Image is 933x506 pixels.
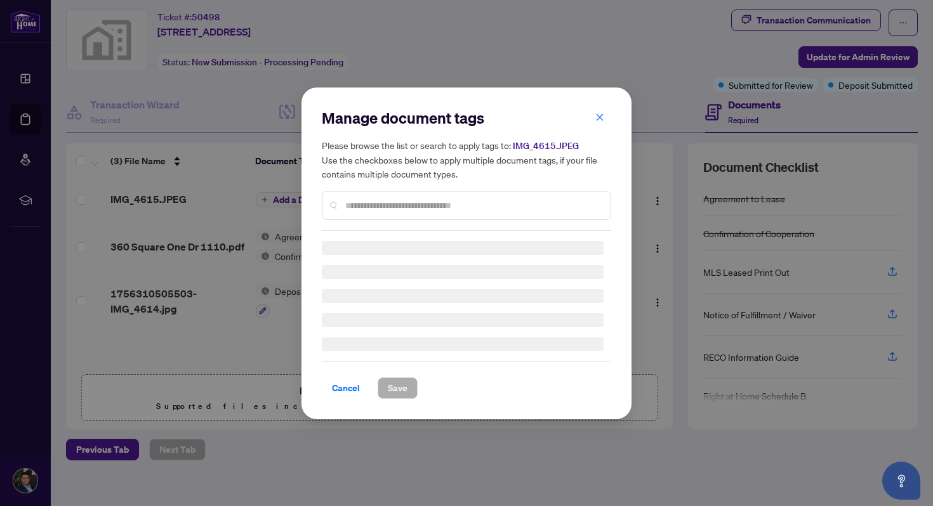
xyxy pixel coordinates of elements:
span: close [595,112,604,121]
button: Cancel [322,377,370,399]
h2: Manage document tags [322,108,611,128]
span: Cancel [332,378,360,398]
button: Save [378,377,418,399]
span: IMG_4615.JPEG [513,140,579,152]
button: Open asap [882,462,920,500]
h5: Please browse the list or search to apply tags to: Use the checkboxes below to apply multiple doc... [322,138,611,181]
